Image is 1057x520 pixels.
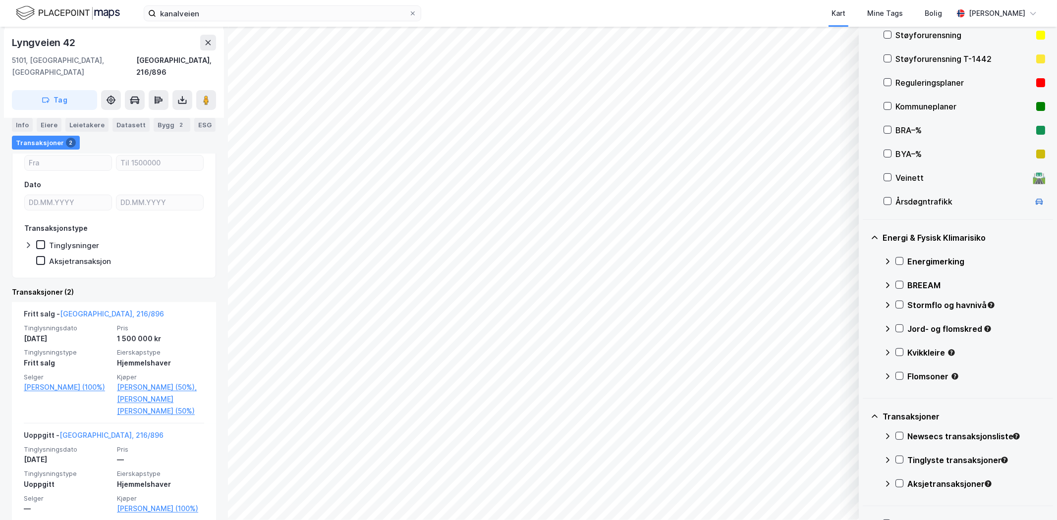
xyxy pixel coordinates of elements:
[895,148,1032,160] div: BYA–%
[883,232,1045,244] div: Energi & Fysisk Klimarisiko
[907,323,1045,335] div: Jord- og flomskred
[12,35,77,51] div: Lyngveien 42
[25,156,111,170] input: Fra
[895,53,1032,65] div: Støyforurensning T-1442
[1012,432,1021,441] div: Tooltip anchor
[117,445,204,454] span: Pris
[895,77,1032,89] div: Reguleringsplaner
[117,503,204,515] a: [PERSON_NAME] (100%)
[987,301,996,310] div: Tooltip anchor
[907,478,1045,490] div: Aksjetransaksjoner
[156,6,409,21] input: Søk på adresse, matrikkel, gårdeiere, leietakere eller personer
[1007,472,1057,520] iframe: Chat Widget
[117,373,204,381] span: Kjøper
[895,172,1029,184] div: Veinett
[907,430,1045,442] div: Newsecs transaksjonsliste
[1033,171,1046,184] div: 🛣️
[65,118,109,132] div: Leietakere
[12,286,216,298] div: Transaksjoner (2)
[25,195,111,210] input: DD.MM.YYYY
[907,256,1045,267] div: Energimerking
[907,347,1045,359] div: Kvikkleire
[983,324,992,333] div: Tooltip anchor
[117,357,204,369] div: Hjemmelshaver
[950,372,959,381] div: Tooltip anchor
[112,118,150,132] div: Datasett
[16,4,120,22] img: logo.f888ab2527a4732fd821a326f86c7f29.svg
[116,195,203,210] input: DD.MM.YYYY
[1007,472,1057,520] div: Kontrollprogram for chat
[194,118,216,132] div: ESG
[24,445,111,454] span: Tinglysningsdato
[947,348,956,357] div: Tooltip anchor
[49,257,111,266] div: Aksjetransaksjon
[24,373,111,381] span: Selger
[883,411,1045,422] div: Transaksjoner
[117,393,204,417] a: [PERSON_NAME] [PERSON_NAME] (50%)
[895,29,1032,41] div: Støyforurensning
[925,7,942,19] div: Bolig
[117,469,204,478] span: Eierskapstype
[969,7,1025,19] div: [PERSON_NAME]
[37,118,61,132] div: Eiere
[24,333,111,345] div: [DATE]
[66,138,76,148] div: 2
[907,370,1045,382] div: Flomsoner
[116,156,203,170] input: Til 1500000
[24,308,164,324] div: Fritt salg -
[49,241,99,250] div: Tinglysninger
[1000,456,1009,465] div: Tooltip anchor
[907,454,1045,466] div: Tinglyste transaksjoner
[12,118,33,132] div: Info
[24,324,111,332] span: Tinglysningsdato
[24,222,88,234] div: Transaksjonstype
[907,299,1045,311] div: Stormflo og havnivå
[117,348,204,357] span: Eierskapstype
[24,454,111,466] div: [DATE]
[59,431,164,439] a: [GEOGRAPHIC_DATA], 216/896
[832,7,845,19] div: Kart
[24,429,164,445] div: Uoppgitt -
[24,503,111,515] div: —
[24,381,111,393] a: [PERSON_NAME] (100%)
[12,54,136,78] div: 5101, [GEOGRAPHIC_DATA], [GEOGRAPHIC_DATA]
[117,454,204,466] div: —
[895,196,1029,208] div: Årsdøgntrafikk
[117,324,204,332] span: Pris
[24,348,111,357] span: Tinglysningstype
[24,179,41,191] div: Dato
[117,333,204,345] div: 1 500 000 kr
[117,494,204,503] span: Kjøper
[12,136,80,150] div: Transaksjoner
[895,124,1032,136] div: BRA–%
[12,90,97,110] button: Tag
[117,478,204,490] div: Hjemmelshaver
[24,478,111,490] div: Uoppgitt
[60,310,164,318] a: [GEOGRAPHIC_DATA], 216/896
[907,279,1045,291] div: BREEAM
[984,479,993,488] div: Tooltip anchor
[154,118,190,132] div: Bygg
[24,469,111,478] span: Tinglysningstype
[136,54,216,78] div: [GEOGRAPHIC_DATA], 216/896
[24,357,111,369] div: Fritt salg
[895,101,1032,112] div: Kommuneplaner
[24,494,111,503] span: Selger
[867,7,903,19] div: Mine Tags
[176,120,186,130] div: 2
[117,381,204,393] a: [PERSON_NAME] (50%),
